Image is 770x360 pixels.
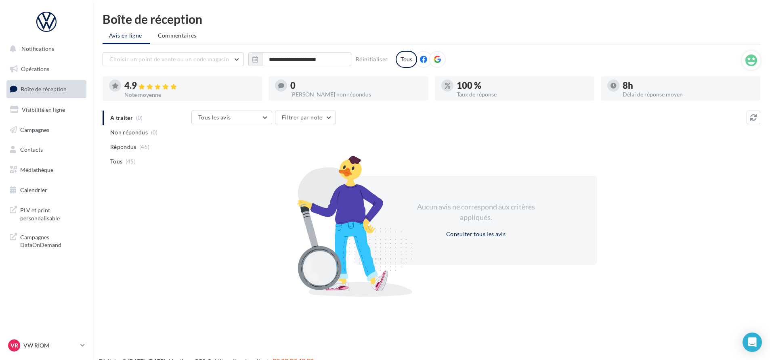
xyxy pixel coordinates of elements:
button: Réinitialiser [352,54,391,64]
div: Délai de réponse moyen [623,92,754,97]
span: VR [10,341,18,350]
span: Tous [110,157,122,165]
span: Médiathèque [20,166,53,173]
a: Campagnes DataOnDemand [5,228,88,252]
span: Campagnes DataOnDemand [20,232,83,249]
button: Consulter tous les avis [443,229,509,239]
p: VW RIOM [23,341,77,350]
div: 0 [290,81,422,90]
div: Taux de réponse [457,92,588,97]
button: Choisir un point de vente ou un code magasin [103,52,244,66]
span: Commentaires [158,31,197,40]
div: 8h [623,81,754,90]
button: Notifications [5,40,85,57]
div: Note moyenne [124,92,256,98]
a: VR VW RIOM [6,338,86,353]
span: Non répondus [110,128,148,136]
div: Open Intercom Messenger [743,333,762,352]
span: Visibilité en ligne [22,106,65,113]
div: 4.9 [124,81,256,90]
span: Campagnes [20,126,49,133]
a: Boîte de réception [5,80,88,98]
span: Contacts [20,146,43,153]
span: Notifications [21,45,54,52]
button: Filtrer par note [275,111,336,124]
a: Visibilité en ligne [5,101,88,118]
span: Choisir un point de vente ou un code magasin [109,56,229,63]
a: Contacts [5,141,88,158]
a: PLV et print personnalisable [5,201,88,225]
div: Boîte de réception [103,13,760,25]
a: Médiathèque [5,161,88,178]
span: Boîte de réception [21,86,67,92]
span: PLV et print personnalisable [20,205,83,222]
div: 100 % [457,81,588,90]
a: Campagnes [5,121,88,138]
span: (0) [151,129,158,136]
div: Tous [396,51,417,68]
div: [PERSON_NAME] non répondus [290,92,422,97]
button: Tous les avis [191,111,272,124]
a: Calendrier [5,182,88,199]
span: Tous les avis [198,114,231,121]
span: (45) [126,158,136,165]
a: Opérations [5,61,88,77]
span: Calendrier [20,186,47,193]
span: Répondus [110,143,136,151]
div: Aucun avis ne correspond aux critères appliqués. [407,202,546,222]
span: (45) [139,144,149,150]
span: Opérations [21,65,49,72]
